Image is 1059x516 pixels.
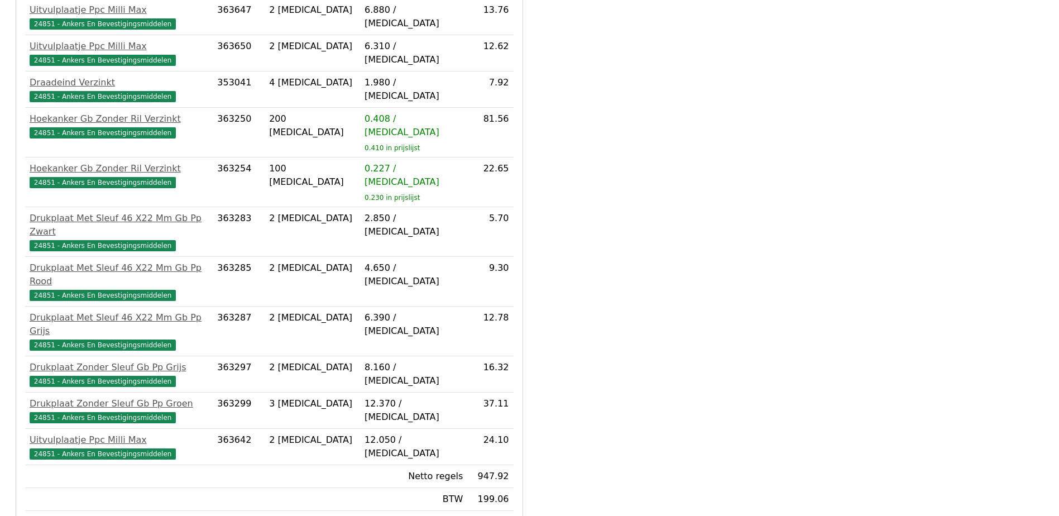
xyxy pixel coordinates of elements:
div: 1.980 / [MEDICAL_DATA] [365,76,463,103]
span: 24851 - Ankers En Bevestigingsmiddelen [30,376,176,387]
div: 4.650 / [MEDICAL_DATA] [365,261,463,288]
div: 2.850 / [MEDICAL_DATA] [365,212,463,238]
td: 24.10 [467,429,513,465]
td: 199.06 [467,488,513,511]
span: 24851 - Ankers En Bevestigingsmiddelen [30,290,176,301]
td: 363642 [213,429,265,465]
div: 6.390 / [MEDICAL_DATA] [365,311,463,338]
div: Drukplaat Zonder Sleuf Gb Pp Grijs [30,361,208,374]
div: Hoekanker Gb Zonder Ril Verzinkt [30,112,208,126]
div: Drukplaat Met Sleuf 46 X22 Mm Gb Pp Zwart [30,212,208,238]
div: Drukplaat Met Sleuf 46 X22 Mm Gb Pp Grijs [30,311,208,338]
sub: 0.230 in prijslijst [365,194,420,202]
div: 200 [MEDICAL_DATA] [269,112,356,139]
td: 37.11 [467,393,513,429]
span: 24851 - Ankers En Bevestigingsmiddelen [30,340,176,351]
div: 2 [MEDICAL_DATA] [269,311,356,324]
div: 2 [MEDICAL_DATA] [269,212,356,225]
span: 24851 - Ankers En Bevestigingsmiddelen [30,240,176,251]
a: Uitvulplaatje Ppc Milli Max24851 - Ankers En Bevestigingsmiddelen [30,433,208,460]
span: 24851 - Ankers En Bevestigingsmiddelen [30,55,176,66]
td: 363254 [213,157,265,207]
td: 81.56 [467,108,513,157]
a: Drukplaat Met Sleuf 46 X22 Mm Gb Pp Grijs24851 - Ankers En Bevestigingsmiddelen [30,311,208,351]
a: Drukplaat Met Sleuf 46 X22 Mm Gb Pp Rood24851 - Ankers En Bevestigingsmiddelen [30,261,208,302]
div: 8.160 / [MEDICAL_DATA] [365,361,463,388]
a: Hoekanker Gb Zonder Ril Verzinkt24851 - Ankers En Bevestigingsmiddelen [30,112,208,139]
td: 363283 [213,207,265,257]
td: 363285 [213,257,265,307]
sub: 0.410 in prijslijst [365,144,420,152]
td: 363650 [213,35,265,71]
div: 12.370 / [MEDICAL_DATA] [365,397,463,424]
a: Drukplaat Met Sleuf 46 X22 Mm Gb Pp Zwart24851 - Ankers En Bevestigingsmiddelen [30,212,208,252]
div: 12.050 / [MEDICAL_DATA] [365,433,463,460]
a: Hoekanker Gb Zonder Ril Verzinkt24851 - Ankers En Bevestigingsmiddelen [30,162,208,189]
td: 12.78 [467,307,513,356]
div: Drukplaat Zonder Sleuf Gb Pp Groen [30,397,208,410]
span: 24851 - Ankers En Bevestigingsmiddelen [30,412,176,423]
td: 22.65 [467,157,513,207]
div: Draadeind Verzinkt [30,76,208,89]
a: Drukplaat Zonder Sleuf Gb Pp Groen24851 - Ankers En Bevestigingsmiddelen [30,397,208,424]
span: 24851 - Ankers En Bevestigingsmiddelen [30,448,176,460]
a: Drukplaat Zonder Sleuf Gb Pp Grijs24851 - Ankers En Bevestigingsmiddelen [30,361,208,388]
a: Uitvulplaatje Ppc Milli Max24851 - Ankers En Bevestigingsmiddelen [30,40,208,66]
div: Uitvulplaatje Ppc Milli Max [30,40,208,53]
span: 24851 - Ankers En Bevestigingsmiddelen [30,177,176,188]
td: 9.30 [467,257,513,307]
td: 5.70 [467,207,513,257]
td: 16.32 [467,356,513,393]
div: Uitvulplaatje Ppc Milli Max [30,3,208,17]
td: 363297 [213,356,265,393]
a: Draadeind Verzinkt24851 - Ankers En Bevestigingsmiddelen [30,76,208,103]
a: Uitvulplaatje Ppc Milli Max24851 - Ankers En Bevestigingsmiddelen [30,3,208,30]
div: 3 [MEDICAL_DATA] [269,397,356,410]
div: 4 [MEDICAL_DATA] [269,76,356,89]
td: 12.62 [467,35,513,71]
td: 363250 [213,108,265,157]
div: Drukplaat Met Sleuf 46 X22 Mm Gb Pp Rood [30,261,208,288]
div: 2 [MEDICAL_DATA] [269,433,356,447]
td: 947.92 [467,465,513,488]
div: 6.310 / [MEDICAL_DATA] [365,40,463,66]
span: 24851 - Ankers En Bevestigingsmiddelen [30,91,176,102]
div: 100 [MEDICAL_DATA] [269,162,356,189]
td: 7.92 [467,71,513,108]
div: 0.227 / [MEDICAL_DATA] [365,162,463,189]
div: Hoekanker Gb Zonder Ril Verzinkt [30,162,208,175]
td: 363287 [213,307,265,356]
div: 6.880 / [MEDICAL_DATA] [365,3,463,30]
div: 2 [MEDICAL_DATA] [269,3,356,17]
td: 363299 [213,393,265,429]
td: 353041 [213,71,265,108]
div: Uitvulplaatje Ppc Milli Max [30,433,208,447]
td: BTW [360,488,467,511]
div: 0.408 / [MEDICAL_DATA] [365,112,463,139]
div: 2 [MEDICAL_DATA] [269,261,356,275]
span: 24851 - Ankers En Bevestigingsmiddelen [30,18,176,30]
span: 24851 - Ankers En Bevestigingsmiddelen [30,127,176,138]
td: Netto regels [360,465,467,488]
div: 2 [MEDICAL_DATA] [269,40,356,53]
div: 2 [MEDICAL_DATA] [269,361,356,374]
